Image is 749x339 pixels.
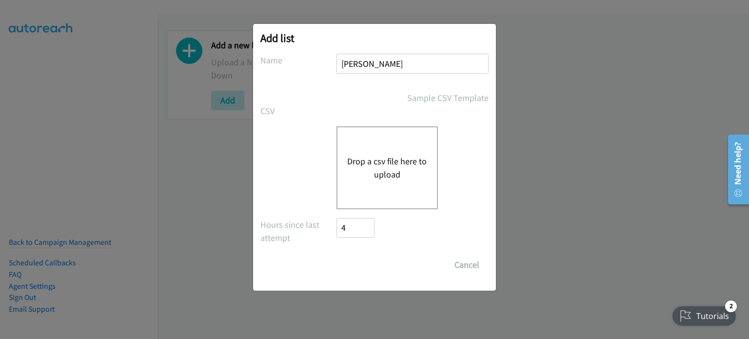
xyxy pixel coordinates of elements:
label: Name [260,54,336,67]
iframe: Checklist [667,297,742,332]
label: Hours since last attempt [260,218,336,244]
h2: Add list [260,31,489,45]
iframe: Resource Center [721,131,749,208]
button: Drop a csv file here to upload [347,155,427,181]
button: Cancel [445,255,489,275]
a: Sample CSV Template [407,91,489,104]
label: CSV [260,104,336,118]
